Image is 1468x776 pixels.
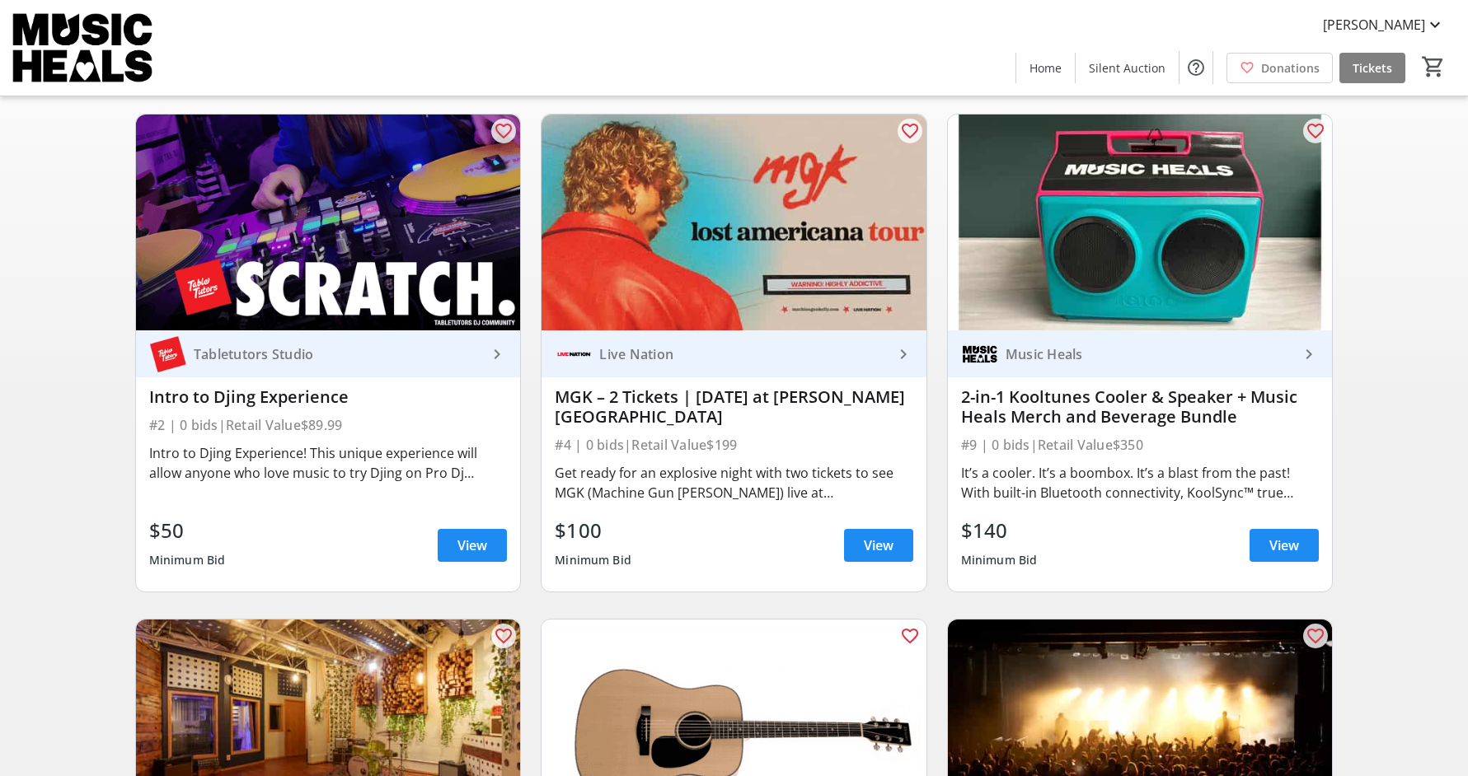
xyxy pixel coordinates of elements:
mat-icon: favorite_outline [900,626,920,646]
div: Minimum Bid [555,545,631,575]
span: Donations [1261,59,1320,77]
span: Tickets [1353,59,1392,77]
a: Music HealsMusic Heals [948,330,1333,377]
div: Minimum Bid [961,545,1038,575]
img: Tabletutors Studio [149,335,187,373]
div: $100 [555,516,631,545]
div: Intro to Djing Experience [149,387,508,407]
img: Music Heals Charitable Foundation's Logo [10,7,157,89]
a: Tabletutors StudioTabletutors Studio [136,330,521,377]
button: Cart [1419,52,1448,82]
img: 2-in-1 Kooltunes Cooler & Speaker + Music Heals Merch and Beverage Bundle [948,115,1333,330]
div: $50 [149,516,226,545]
div: MGK – 2 Tickets | [DATE] at [PERSON_NAME][GEOGRAPHIC_DATA] [555,387,913,427]
div: Live Nation [593,346,893,362]
a: Live NationLive Nation [542,330,926,377]
img: Live Nation [555,335,593,373]
div: #9 | 0 bids | Retail Value $350 [961,433,1320,456]
mat-icon: keyboard_arrow_right [487,344,507,364]
span: View [864,535,893,555]
div: Tabletutors Studio [187,346,488,362]
div: Get ready for an explosive night with two tickets to see MGK (Machine Gun [PERSON_NAME]) live at ... [555,463,913,503]
span: [PERSON_NAME] [1323,15,1425,35]
mat-icon: favorite_outline [1306,121,1325,141]
a: View [438,529,507,562]
button: [PERSON_NAME] [1310,12,1458,38]
div: #2 | 0 bids | Retail Value $89.99 [149,414,508,437]
span: Silent Auction [1089,59,1165,77]
div: 2-in-1 Kooltunes Cooler & Speaker + Music Heals Merch and Beverage Bundle [961,387,1320,427]
span: View [1269,535,1299,555]
a: Silent Auction [1076,53,1179,83]
div: $140 [961,516,1038,545]
div: It’s a cooler. It’s a boombox. It’s a blast from the past! With built-in Bluetooth connectivity, ... [961,463,1320,503]
mat-icon: keyboard_arrow_right [1299,344,1319,364]
img: Intro to Djing Experience [136,115,521,330]
span: Home [1029,59,1062,77]
div: #4 | 0 bids | Retail Value $199 [555,433,913,456]
div: Intro to Djing Experience! This unique experience will allow anyone who love music to try Djing o... [149,443,508,483]
a: View [844,529,913,562]
a: Home [1016,53,1075,83]
img: Music Heals [961,335,999,373]
mat-icon: favorite_outline [1306,626,1325,646]
a: View [1250,529,1319,562]
a: Donations [1226,53,1333,83]
a: Tickets [1339,53,1405,83]
div: Minimum Bid [149,545,226,575]
mat-icon: favorite_outline [494,121,514,141]
mat-icon: favorite_outline [494,626,514,646]
mat-icon: keyboard_arrow_right [893,344,913,364]
div: Music Heals [999,346,1300,362]
button: Help [1180,51,1212,84]
img: MGK – 2 Tickets | June 29, 2026 at Rogers Arena [542,115,926,330]
span: View [457,535,487,555]
mat-icon: favorite_outline [900,121,920,141]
